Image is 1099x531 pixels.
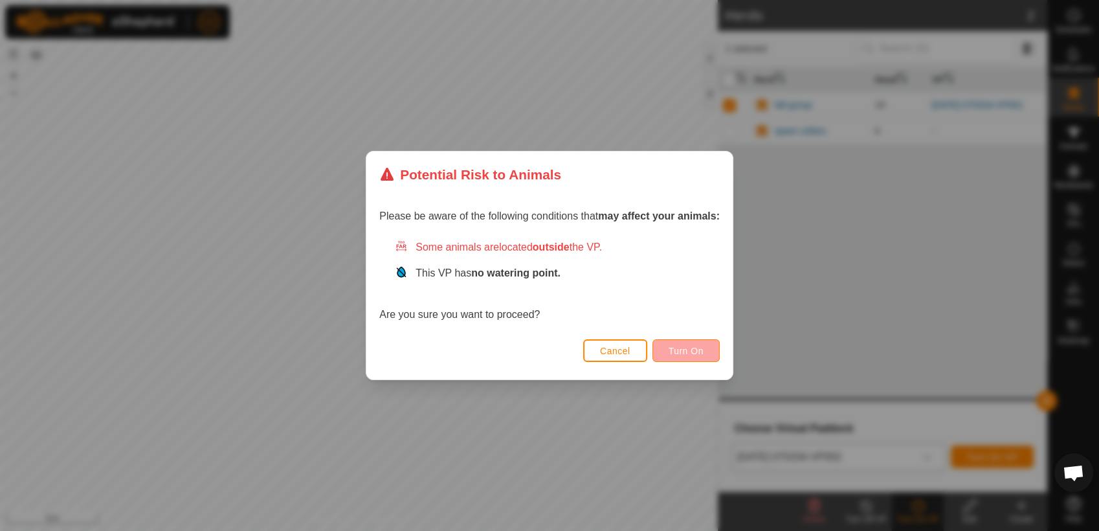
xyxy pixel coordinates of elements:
strong: may affect your animals: [598,210,720,221]
button: Turn On [652,339,720,362]
span: Cancel [600,346,630,356]
div: Are you sure you want to proceed? [379,240,720,322]
div: Potential Risk to Animals [379,164,561,185]
strong: no watering point. [471,267,561,278]
span: Turn On [669,346,704,356]
span: This VP has [416,267,561,278]
div: Open chat [1054,453,1093,492]
strong: outside [533,242,570,253]
span: Please be aware of the following conditions that [379,210,720,221]
div: Some animals are [395,240,720,255]
button: Cancel [583,339,647,362]
span: located the VP. [499,242,602,253]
